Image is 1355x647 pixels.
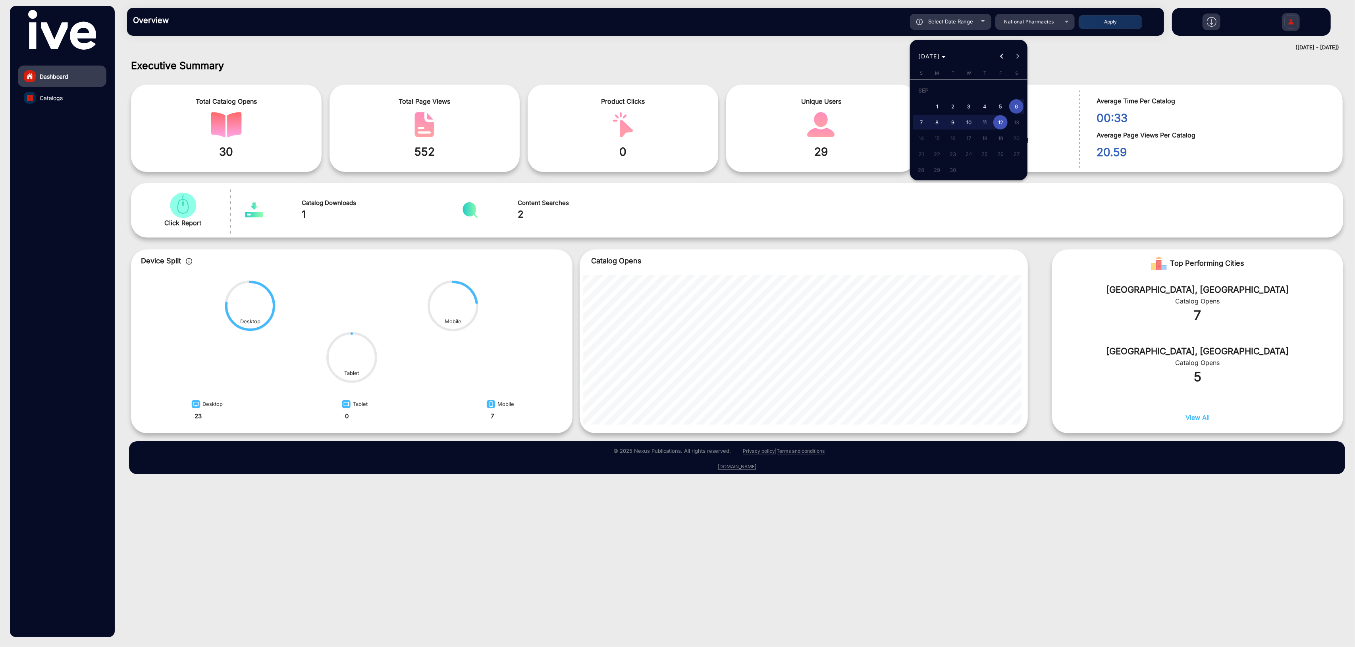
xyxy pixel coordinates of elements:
[935,70,939,76] span: M
[930,99,944,114] span: 1
[962,147,976,161] span: 24
[929,162,945,178] button: September 29, 2025
[952,70,954,76] span: T
[1009,147,1023,161] span: 27
[993,131,1008,145] span: 19
[977,114,993,130] button: September 11, 2025
[914,163,928,177] span: 28
[977,98,993,114] button: September 4, 2025
[913,83,1024,98] td: SEP
[1008,130,1024,146] button: September 20, 2025
[930,163,944,177] span: 29
[993,147,1008,161] span: 26
[962,99,976,114] span: 3
[993,115,1008,129] span: 12
[946,99,960,114] span: 2
[930,147,944,161] span: 22
[929,146,945,162] button: September 22, 2025
[999,70,1002,76] span: F
[1009,115,1023,129] span: 13
[946,115,960,129] span: 9
[977,147,992,161] span: 25
[1008,114,1024,130] button: September 13, 2025
[914,147,928,161] span: 21
[961,130,977,146] button: September 17, 2025
[1009,131,1023,145] span: 20
[967,70,971,76] span: W
[946,163,960,177] span: 30
[961,146,977,162] button: September 24, 2025
[977,131,992,145] span: 18
[977,130,993,146] button: September 18, 2025
[946,131,960,145] span: 16
[913,162,929,178] button: September 28, 2025
[945,114,961,130] button: September 9, 2025
[929,130,945,146] button: September 15, 2025
[977,115,992,129] span: 11
[945,146,961,162] button: September 23, 2025
[983,70,986,76] span: T
[993,130,1008,146] button: September 19, 2025
[930,131,944,145] span: 15
[945,162,961,178] button: September 30, 2025
[1015,70,1018,76] span: S
[993,114,1008,130] button: September 12, 2025
[993,146,1008,162] button: September 26, 2025
[1008,98,1024,114] button: September 6, 2025
[962,131,976,145] span: 17
[929,98,945,114] button: September 1, 2025
[977,99,992,114] span: 4
[913,114,929,130] button: September 7, 2025
[961,98,977,114] button: September 3, 2025
[914,115,928,129] span: 7
[994,48,1010,64] button: Previous month
[977,146,993,162] button: September 25, 2025
[920,70,923,76] span: S
[993,99,1008,114] span: 5
[946,147,960,161] span: 23
[945,98,961,114] button: September 2, 2025
[913,146,929,162] button: September 21, 2025
[916,49,949,64] button: Choose month and year
[914,131,928,145] span: 14
[1009,99,1023,114] span: 6
[929,114,945,130] button: September 8, 2025
[993,98,1008,114] button: September 5, 2025
[945,130,961,146] button: September 16, 2025
[930,115,944,129] span: 8
[962,115,976,129] span: 10
[919,53,940,60] span: [DATE]
[961,114,977,130] button: September 10, 2025
[913,130,929,146] button: September 14, 2025
[1008,146,1024,162] button: September 27, 2025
